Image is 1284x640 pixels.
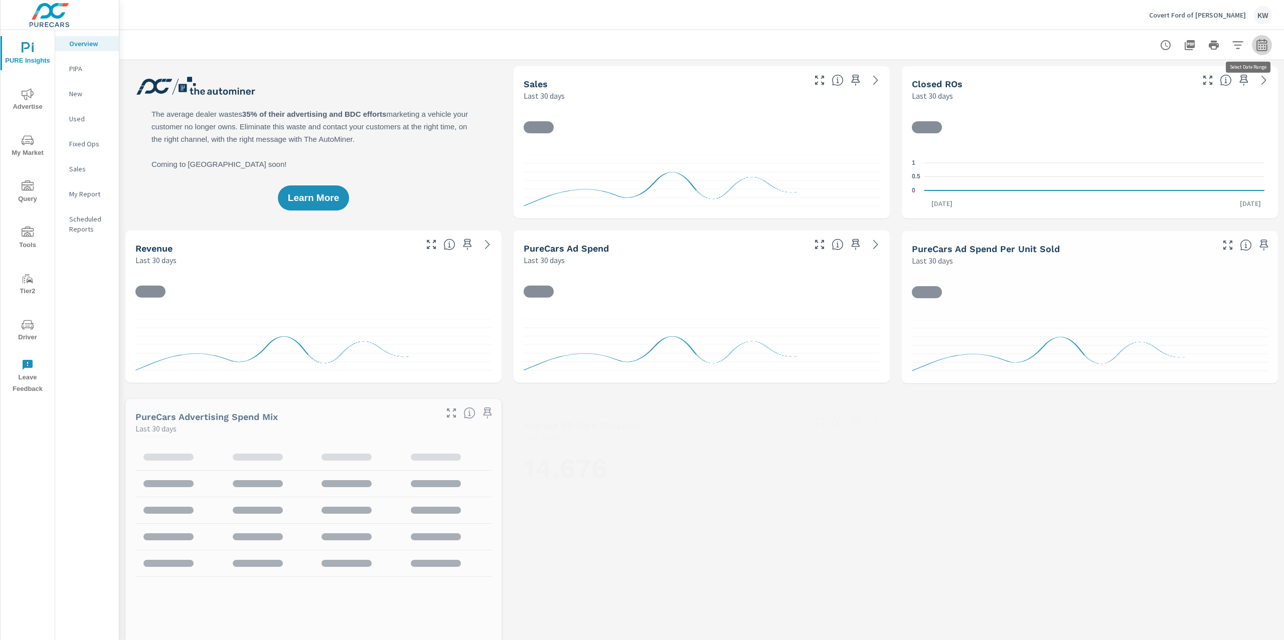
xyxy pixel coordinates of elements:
[1149,11,1246,20] p: Covert Ford of [PERSON_NAME]
[1256,237,1272,253] span: Save this to your personalized report
[4,319,52,343] span: Driver
[4,273,52,297] span: Tier2
[288,193,339,202] span: Learn More
[4,42,52,67] span: PURE Insights
[832,74,844,86] span: Number of vehicles sold by the dealership over the selected date range. [Source: This data is sou...
[55,111,119,126] div: Used
[459,237,475,253] span: Save this to your personalized report
[868,237,884,253] a: See more details in report
[55,186,119,201] div: My Report
[848,413,864,430] span: Save this to your personalized report
[1256,72,1272,88] a: See more details in report
[69,139,111,149] p: Fixed Ops
[812,72,828,88] button: Make Fullscreen
[912,173,920,180] text: 0.5
[135,422,177,435] p: Last 30 days
[1254,6,1272,24] div: KW
[524,420,641,431] h5: Average 30 Days Shoppers
[912,244,1060,254] h5: PureCars Ad Spend Per Unit Sold
[912,90,953,102] p: Last 30 days
[69,114,111,124] p: Used
[69,189,111,199] p: My Report
[135,243,173,254] h5: Revenue
[55,136,119,151] div: Fixed Ops
[423,237,439,253] button: Make Fullscreen
[479,237,496,253] a: See more details in report
[524,451,880,485] h1: 14,676
[1236,72,1252,88] span: Save this to your personalized report
[1200,72,1216,88] button: Make Fullscreen
[55,211,119,237] div: Scheduled Reports
[524,254,565,266] p: Last 30 days
[4,227,52,251] span: Tools
[524,79,548,89] h5: Sales
[812,237,828,253] button: Make Fullscreen
[69,64,111,74] p: PIPA
[55,36,119,51] div: Overview
[1228,35,1248,55] button: Apply Filters
[912,159,915,166] text: 1
[443,405,459,421] button: Make Fullscreen
[832,415,844,428] span: A rolling 30 day total of daily Shoppers on the dealership website, averaged over the selected da...
[1180,35,1200,55] button: "Export Report to PDF"
[135,254,177,266] p: Last 30 days
[55,86,119,101] div: New
[463,407,475,419] span: This table looks at how you compare to the amount of budget you spend per channel as opposed to y...
[69,164,111,174] p: Sales
[924,198,959,208] p: [DATE]
[4,180,52,205] span: Query
[69,214,111,234] p: Scheduled Reports
[912,187,915,194] text: 0
[524,431,565,443] p: Last 30 days
[868,413,884,430] a: See more details in report
[55,161,119,176] div: Sales
[1,30,55,399] div: nav menu
[1233,198,1268,208] p: [DATE]
[1220,237,1236,253] button: Make Fullscreen
[135,411,278,422] h5: PureCars Advertising Spend Mix
[4,359,52,395] span: Leave Feedback
[912,255,953,267] p: Last 30 days
[1220,74,1232,86] span: Number of Repair Orders Closed by the selected dealership group over the selected time range. [So...
[1204,35,1224,55] button: Print Report
[832,239,844,251] span: Total cost of media for all PureCars channels for the selected dealership group over the selected...
[55,61,119,76] div: PIPA
[848,237,864,253] span: Save this to your personalized report
[69,39,111,49] p: Overview
[278,185,349,210] button: Learn More
[812,413,828,430] button: Make Fullscreen
[443,239,455,251] span: Total sales revenue over the selected date range. [Source: This data is sourced from the dealer’s...
[479,405,496,421] span: Save this to your personalized report
[1240,239,1252,251] span: Average cost of advertising per each vehicle sold at the dealer over the selected date range. The...
[4,88,52,113] span: Advertise
[69,89,111,99] p: New
[912,79,962,89] h5: Closed ROs
[4,134,52,159] span: My Market
[868,72,884,88] a: See more details in report
[524,243,609,254] h5: PureCars Ad Spend
[524,90,565,102] p: Last 30 days
[848,72,864,88] span: Save this to your personalized report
